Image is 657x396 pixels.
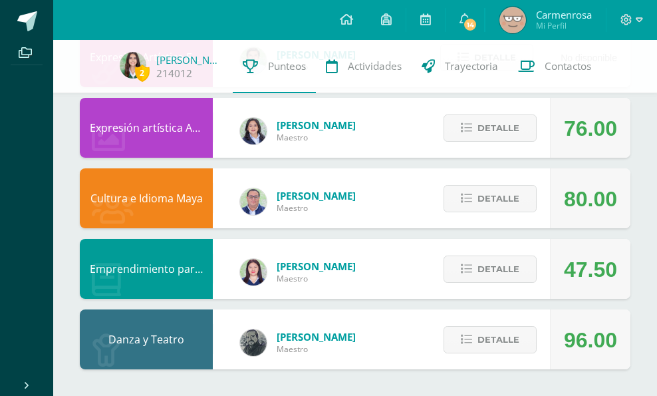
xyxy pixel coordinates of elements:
span: Carmenrosa [536,8,592,21]
a: 214012 [156,67,192,81]
div: 76.00 [564,99,617,158]
img: 8ba24283638e9cc0823fe7e8b79ee805.png [240,329,267,356]
div: Cultura e Idioma Maya [80,168,213,228]
span: [PERSON_NAME] [277,260,356,273]
span: [PERSON_NAME] [277,189,356,202]
span: Trayectoria [445,59,498,73]
span: 14 [463,17,477,32]
div: 80.00 [564,169,617,229]
div: 96.00 [564,310,617,370]
span: [PERSON_NAME] [277,118,356,132]
span: Detalle [477,116,519,140]
a: Actividades [316,40,412,93]
a: [PERSON_NAME] [156,53,223,67]
img: 4a4aaf78db504b0aa81c9e1154a6f8e5.png [240,118,267,144]
img: c1c1b07ef08c5b34f56a5eb7b3c08b85.png [240,188,267,215]
a: Punteos [233,40,316,93]
div: Emprendimiento para la Productividad [80,239,213,299]
span: Punteos [268,59,306,73]
a: Trayectoria [412,40,508,93]
div: Expresión artística ARTES PLÁSTICAS [80,98,213,158]
span: Maestro [277,132,356,143]
a: Contactos [508,40,601,93]
button: Detalle [444,185,537,212]
button: Detalle [444,256,537,283]
span: Maestro [277,273,356,284]
span: Detalle [477,257,519,282]
div: 47.50 [564,240,617,299]
span: 2 [135,65,150,81]
span: Actividades [348,59,402,73]
button: Detalle [444,326,537,353]
span: Maestro [277,343,356,355]
span: Maestro [277,202,356,214]
span: [PERSON_NAME] [277,330,356,343]
span: Mi Perfil [536,20,592,31]
span: Detalle [477,327,519,352]
img: 40459abb1604f01767fa3ae9c461ad83.png [120,52,146,79]
button: Detalle [444,114,537,142]
img: 9c985a67a065490b763b888f5ada6da6.png [499,7,526,33]
div: Danza y Teatro [80,309,213,369]
span: Contactos [545,59,591,73]
span: Detalle [477,186,519,211]
img: a452c7054714546f759a1a740f2e8572.png [240,259,267,286]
